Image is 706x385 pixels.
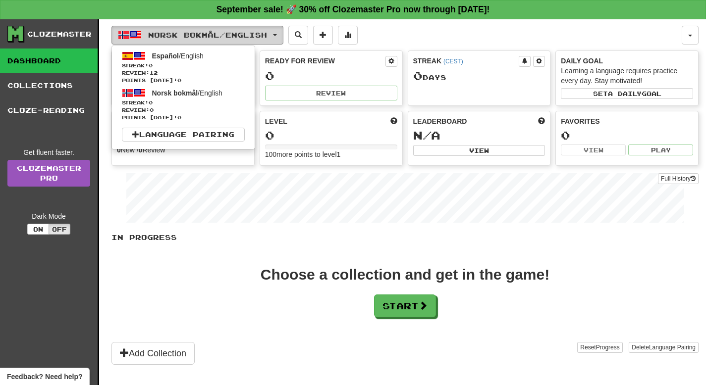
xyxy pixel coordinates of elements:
[265,56,385,66] div: Ready for Review
[561,116,693,126] div: Favorites
[122,62,245,69] span: Streak:
[443,58,463,65] a: (CEST)
[122,77,245,84] span: Points [DATE]: 0
[413,70,545,83] div: Day s
[561,66,693,86] div: Learning a language requires practice every day. Stay motivated!
[265,86,397,100] button: Review
[561,129,693,142] div: 0
[152,52,179,60] span: Español
[390,116,397,126] span: Score more points to level up
[139,146,143,154] strong: 0
[561,144,626,155] button: View
[111,233,699,242] p: In Progress
[561,56,693,66] div: Daily Goal
[111,342,195,365] button: Add Collection
[152,89,222,97] span: / English
[27,224,49,235] button: On
[217,4,490,14] strong: September sale! 🚀 30% off Clozemaster Pro now through [DATE]!
[413,116,467,126] span: Leaderboard
[152,89,198,97] span: Norsk bokmål
[261,267,549,282] div: Choose a collection and get in the game!
[265,116,287,126] span: Level
[152,52,204,60] span: / English
[49,224,70,235] button: Off
[413,128,440,142] span: N/A
[7,211,90,221] div: Dark Mode
[413,145,545,156] button: View
[374,294,436,317] button: Start
[658,173,699,184] button: Full History
[122,114,245,121] span: Points [DATE]: 0
[117,146,121,154] strong: 0
[112,48,255,86] a: Español/EnglishStreak:0 Review:12Points [DATE]:0
[413,56,519,66] div: Streak
[27,29,92,39] div: Clozemaster
[148,31,267,39] span: Norsk bokmål / English
[538,116,545,126] span: This week in points, UTC
[149,62,153,68] span: 0
[122,99,245,106] span: Streak:
[7,147,90,157] div: Get fluent faster.
[338,26,358,45] button: More stats
[649,344,696,351] span: Language Pairing
[265,129,397,142] div: 0
[112,86,255,123] a: Norsk bokmål/EnglishStreak:0 Review:0Points [DATE]:0
[628,144,693,155] button: Play
[122,69,245,77] span: Review: 12
[7,160,90,187] a: ClozemasterPro
[413,69,423,83] span: 0
[313,26,333,45] button: Add sentence to collection
[561,88,693,99] button: Seta dailygoal
[288,26,308,45] button: Search sentences
[117,145,249,155] div: New / Review
[608,90,642,97] span: a daily
[122,106,245,114] span: Review: 0
[122,128,245,142] a: Language Pairing
[577,342,622,353] button: ResetProgress
[111,26,283,45] button: Norsk bokmål/English
[265,149,397,159] div: 100 more points to level 1
[629,342,699,353] button: DeleteLanguage Pairing
[7,372,82,382] span: Open feedback widget
[596,344,620,351] span: Progress
[149,99,153,105] span: 0
[265,70,397,82] div: 0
